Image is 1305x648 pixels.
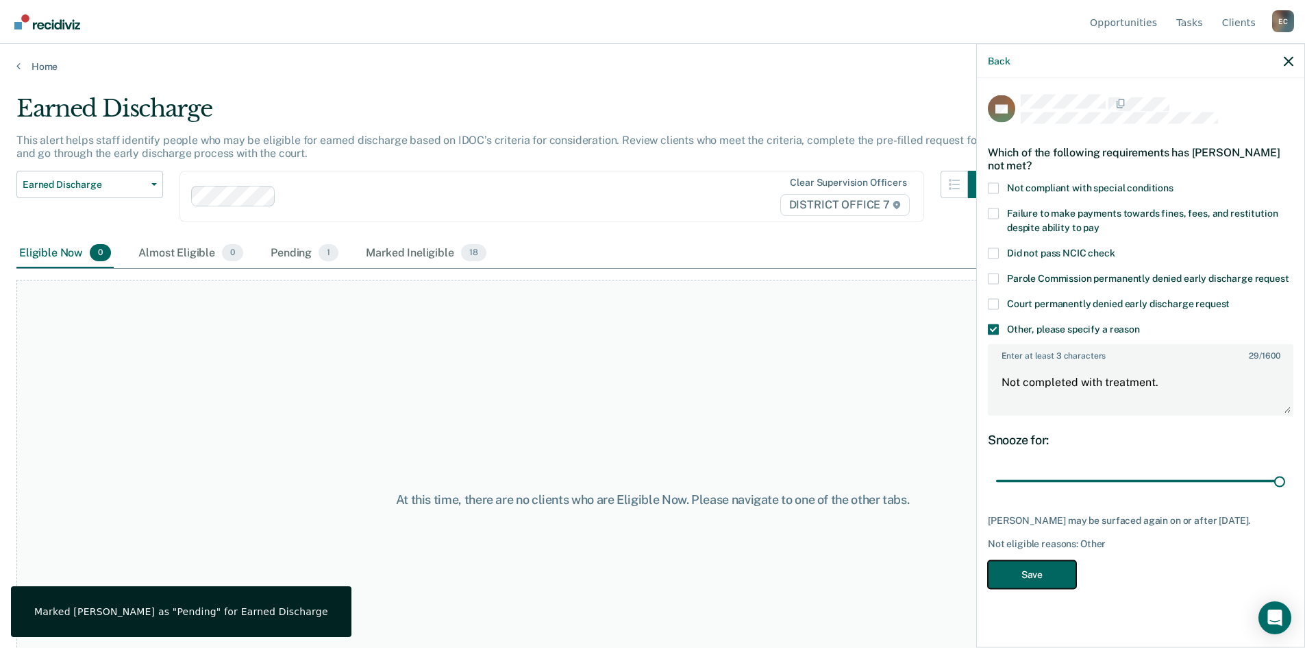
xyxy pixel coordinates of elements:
button: Profile dropdown button [1272,10,1294,32]
span: / 1600 [1249,350,1280,360]
span: Court permanently denied early discharge request [1007,298,1230,309]
button: Save [988,560,1076,588]
p: This alert helps staff identify people who may be eligible for earned discharge based on IDOC’s c... [16,134,993,160]
div: Pending [268,239,341,269]
div: Marked [PERSON_NAME] as "Pending" for Earned Discharge [34,605,328,618]
div: Clear supervision officers [790,177,906,189]
img: Recidiviz [14,14,80,29]
textarea: Not completed with treatment. [989,363,1292,414]
div: Earned Discharge [16,95,995,134]
button: Back [988,55,1010,67]
span: 0 [222,244,243,262]
div: Almost Eligible [136,239,246,269]
div: Not eligible reasons: Other [988,538,1293,549]
div: Which of the following requirements has [PERSON_NAME] not met? [988,134,1293,182]
span: Earned Discharge [23,179,146,191]
div: Marked Ineligible [363,239,488,269]
span: 0 [90,244,111,262]
span: Not compliant with special conditions [1007,182,1173,193]
div: [PERSON_NAME] may be surfaced again on or after [DATE]. [988,515,1293,527]
span: Parole Commission permanently denied early discharge request [1007,272,1289,283]
span: DISTRICT OFFICE 7 [780,194,910,216]
a: Home [16,60,1289,73]
div: Eligible Now [16,239,114,269]
span: 18 [461,244,486,262]
div: Open Intercom Messenger [1258,601,1291,634]
span: 29 [1249,350,1259,360]
label: Enter at least 3 characters [989,345,1292,360]
div: E C [1272,10,1294,32]
div: At this time, there are no clients who are Eligible Now. Please navigate to one of the other tabs. [335,492,971,507]
div: Snooze for: [988,432,1293,447]
span: Did not pass NCIC check [1007,247,1115,258]
span: 1 [319,244,338,262]
span: Other, please specify a reason [1007,323,1140,334]
span: Failure to make payments towards fines, fees, and restitution despite ability to pay [1007,207,1278,232]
